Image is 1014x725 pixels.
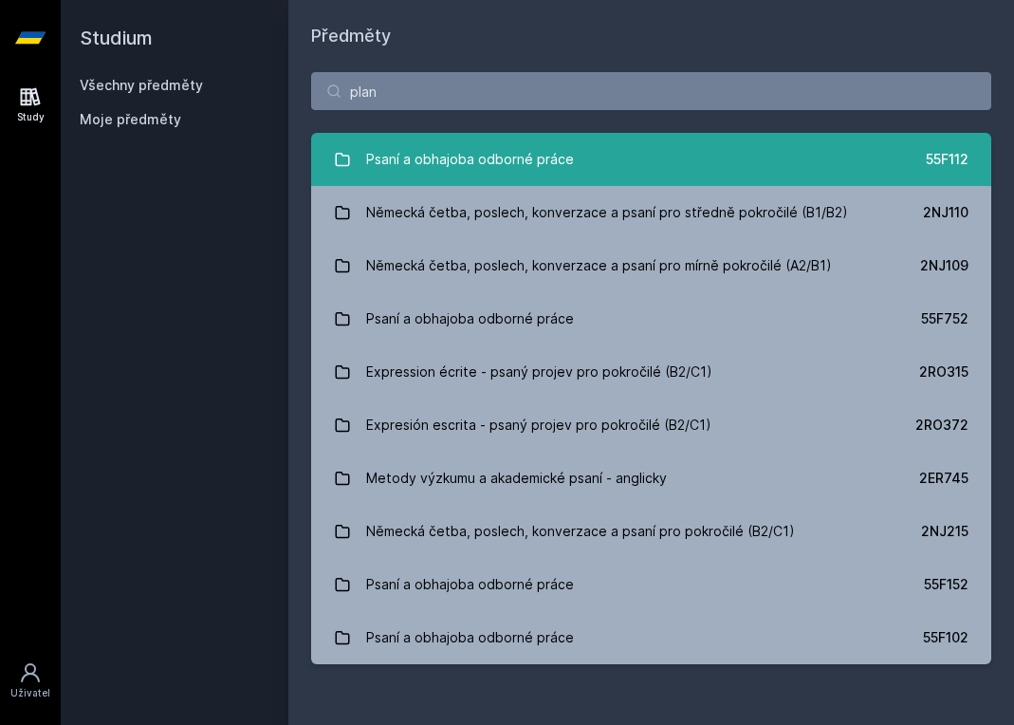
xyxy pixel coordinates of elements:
div: 55F102 [923,628,968,647]
a: Německá četba, poslech, konverzace a psaní pro mírně pokročilé (A2/B1) 2NJ109 [311,239,991,292]
a: Study [4,76,57,134]
input: Název nebo ident předmětu… [311,72,991,110]
div: 55F752 [921,309,968,328]
a: Expresión escrita - psaný projev pro pokročilé (B2/C1) 2RO372 [311,399,991,452]
div: 55F152 [924,575,968,594]
div: 2NJ109 [920,256,968,275]
div: Study [17,110,45,124]
a: Psaní a obhajoba odborné práce 55F112 [311,133,991,186]
div: Uživatel [10,686,50,700]
a: Uživatel [4,652,57,710]
a: Německá četba, poslech, konverzace a psaní pro středně pokročilé (B1/B2) 2NJ110 [311,186,991,239]
div: Metody výzkumu a akademické psaní - anglicky [366,459,667,497]
span: Moje předměty [80,110,181,129]
div: Psaní a obhajoba odborné práce [366,619,574,657]
div: Expression écrite - psaný projev pro pokročilé (B2/C1) [366,353,712,391]
a: Metody výzkumu a akademické psaní - anglicky 2ER745 [311,452,991,505]
div: 2NJ110 [923,203,968,222]
a: Všechny předměty [80,77,203,93]
div: Expresión escrita - psaný projev pro pokročilé (B2/C1) [366,406,711,444]
div: Psaní a obhajoba odborné práce [366,566,574,604]
a: Německá četba, poslech, konverzace a psaní pro pokročilé (B2/C1) 2NJ215 [311,505,991,558]
a: Expression écrite - psaný projev pro pokročilé (B2/C1) 2RO315 [311,345,991,399]
h1: Předměty [311,23,991,49]
a: Psaní a obhajoba odborné práce 55F752 [311,292,991,345]
div: 2RO372 [915,416,968,435]
div: 55F112 [926,150,968,169]
div: Německá četba, poslech, konverzace a psaní pro pokročilé (B2/C1) [366,512,795,550]
div: 2RO315 [919,362,968,381]
div: 2ER745 [919,469,968,488]
div: Psaní a obhajoba odborné práce [366,300,574,338]
a: Psaní a obhajoba odborné práce 55F152 [311,558,991,611]
div: Německá četba, poslech, konverzace a psaní pro středně pokročilé (B1/B2) [366,194,848,232]
div: Německá četba, poslech, konverzace a psaní pro mírně pokročilé (A2/B1) [366,247,832,285]
div: 2NJ215 [921,522,968,541]
a: Psaní a obhajoba odborné práce 55F102 [311,611,991,664]
div: Psaní a obhajoba odborné práce [366,140,574,178]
